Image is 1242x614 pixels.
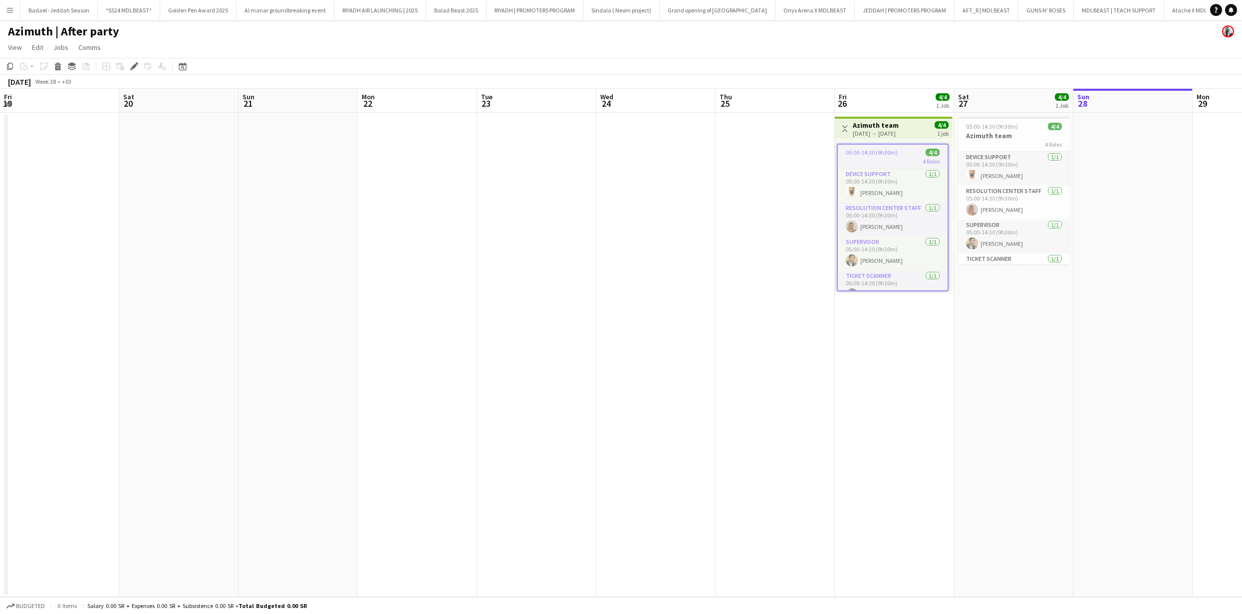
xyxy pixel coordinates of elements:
[1074,0,1164,20] button: MDLBEAST | TEACH SUPPORT
[839,92,847,101] span: Fri
[33,78,58,85] span: Week 38
[78,43,101,52] span: Comms
[62,78,71,85] div: +03
[853,130,899,137] div: [DATE] → [DATE]
[958,131,1070,140] h3: Azimuth team
[583,0,660,20] button: Sindala ( Neom project)
[1195,98,1210,109] span: 29
[936,102,949,109] div: 1 Job
[481,92,493,101] span: Tue
[846,149,898,156] span: 05:00-14:30 (9h30m)
[122,98,134,109] span: 20
[958,253,1070,287] app-card-role: Ticket Scanner1/105:00-14:30 (9h30m)
[926,149,940,156] span: 4/4
[838,169,948,203] app-card-role: Device Support1/105:00-14:30 (9h30m)[PERSON_NAME]
[838,236,948,270] app-card-role: Supervisor1/105:00-14:30 (9h30m)[PERSON_NAME]
[1164,0,1232,20] button: Atache X MDLBEAST
[966,123,1018,130] span: 05:00-14:30 (9h30m)
[55,602,79,610] span: 0 items
[123,92,134,101] span: Sat
[599,98,613,109] span: 24
[957,98,969,109] span: 27
[16,603,45,610] span: Budgeted
[1055,93,1069,101] span: 4/4
[2,98,12,109] span: 19
[935,121,949,129] span: 4/4
[8,77,31,87] div: [DATE]
[1197,92,1210,101] span: Mon
[958,92,969,101] span: Sat
[4,92,12,101] span: Fri
[5,601,46,612] button: Budgeted
[160,0,237,20] button: Golden Pen Award 2025
[937,129,949,137] div: 1 job
[837,98,847,109] span: 26
[838,270,948,304] app-card-role: Ticket Scanner1/105:00-14:30 (9h30m)[PERSON_NAME]
[955,0,1018,20] button: AFT_R | MDLBEAST
[958,117,1070,264] app-job-card: 05:00-14:30 (9h30m)4/4Azimuth team4 RolesDevice Support1/105:00-14:30 (9h30m)[PERSON_NAME]Resolut...
[53,43,68,52] span: Jobs
[480,98,493,109] span: 23
[4,41,26,54] a: View
[362,92,375,101] span: Mon
[660,0,775,20] button: Grand opening of [GEOGRAPHIC_DATA]
[74,41,105,54] a: Comms
[837,144,949,291] app-job-card: 05:00-14:30 (9h30m)4/44 RolesDevice Support1/105:00-14:30 (9h30m)[PERSON_NAME]Resolution Center S...
[8,24,119,39] h1: Azimuth | After party
[241,98,254,109] span: 21
[487,0,583,20] button: RIYADH | PROMOTERS PROGRAM
[1077,92,1089,101] span: Sun
[239,602,307,610] span: Total Budgeted 0.00 SR
[1076,98,1089,109] span: 28
[243,92,254,101] span: Sun
[838,203,948,236] app-card-role: Resolution Center Staff1/105:00-14:30 (9h30m)[PERSON_NAME]
[718,98,732,109] span: 25
[720,92,732,101] span: Thu
[360,98,375,109] span: 22
[334,0,426,20] button: RIYADH AIR LAUNCHING | 2025
[28,41,47,54] a: Edit
[936,93,950,101] span: 4/4
[958,152,1070,186] app-card-role: Device Support1/105:00-14:30 (9h30m)[PERSON_NAME]
[426,0,487,20] button: Balad Beast 2025
[958,219,1070,253] app-card-role: Supervisor1/105:00-14:30 (9h30m)[PERSON_NAME]
[1018,0,1074,20] button: GUNS N' ROSES
[1055,102,1068,109] div: 1 Job
[1045,141,1062,148] span: 4 Roles
[98,0,160,20] button: *SS24 MDLBEAST*
[20,0,98,20] button: Badael -Jeddah Season
[775,0,855,20] button: Onyx Arena X MDLBEAST
[600,92,613,101] span: Wed
[923,158,940,165] span: 4 Roles
[87,602,307,610] div: Salary 0.00 SR + Expenses 0.00 SR + Subsistence 0.00 SR =
[1048,123,1062,130] span: 4/4
[49,41,72,54] a: Jobs
[8,43,22,52] span: View
[237,0,334,20] button: Al manar groundbreaking event
[853,121,899,130] h3: Azimuth team
[1222,25,1234,37] app-user-avatar: Ali Shamsan
[855,0,955,20] button: JEDDAH | PROMOTERS PROGRAM
[958,186,1070,219] app-card-role: Resolution Center Staff1/105:00-14:30 (9h30m)[PERSON_NAME]
[32,43,43,52] span: Edit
